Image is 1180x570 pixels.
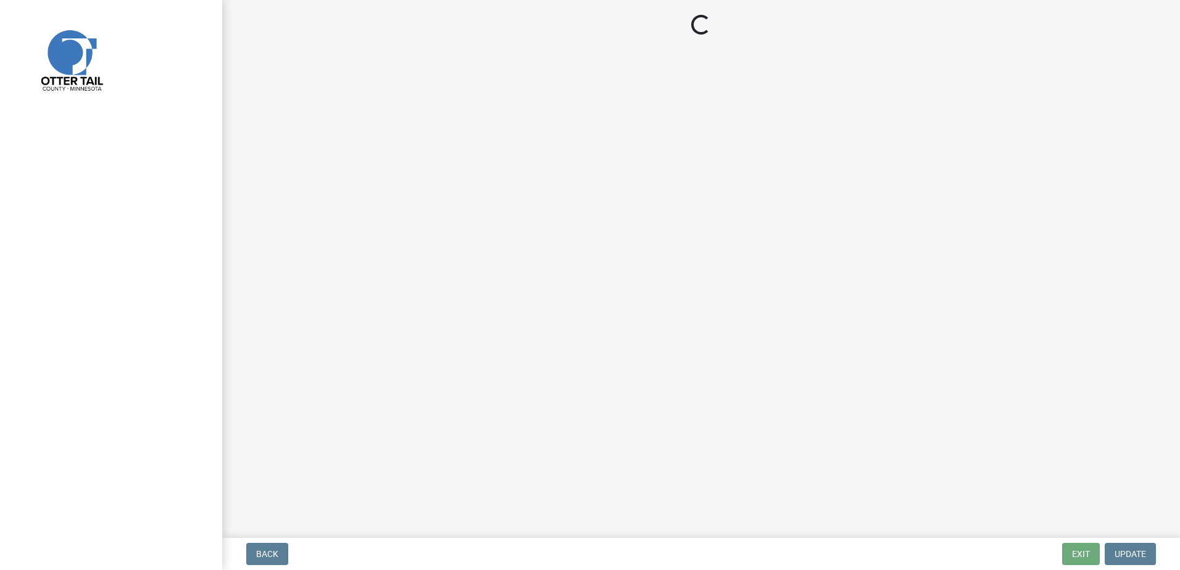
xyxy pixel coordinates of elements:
[25,13,117,105] img: Otter Tail County, Minnesota
[1062,543,1100,565] button: Exit
[1115,549,1146,559] span: Update
[1105,543,1156,565] button: Update
[256,549,278,559] span: Back
[246,543,288,565] button: Back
